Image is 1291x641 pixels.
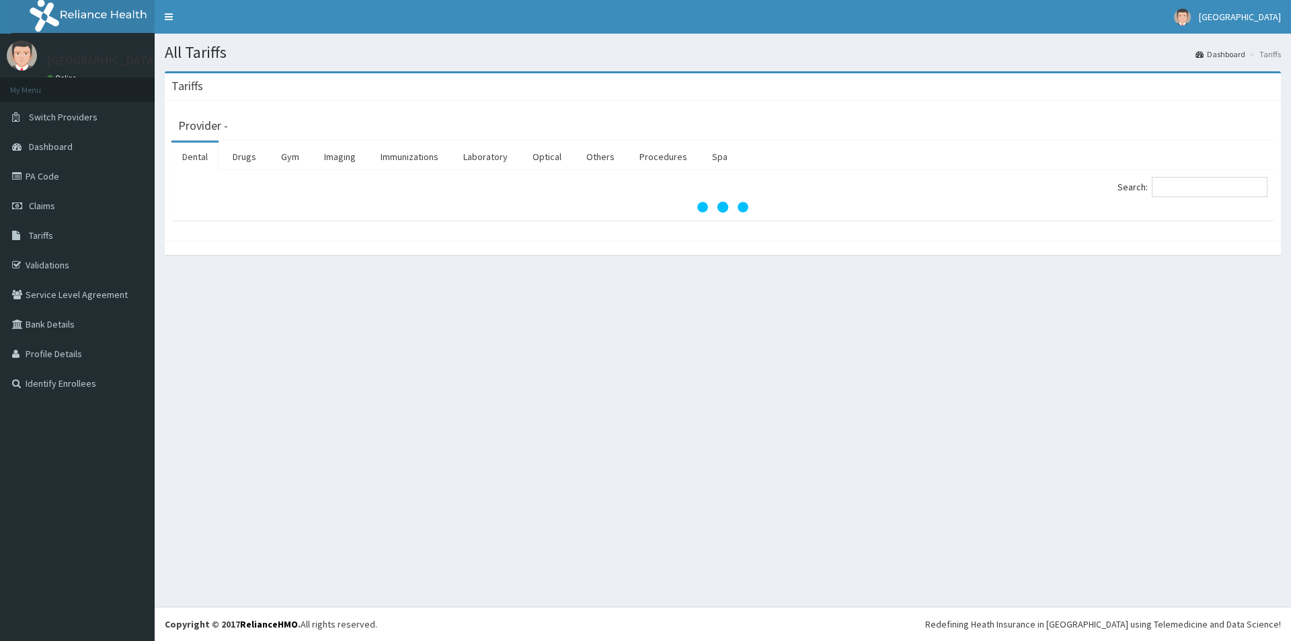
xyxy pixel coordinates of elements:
[1152,177,1267,197] input: Search:
[453,143,518,171] a: Laboratory
[1118,177,1267,197] label: Search:
[629,143,698,171] a: Procedures
[925,617,1281,631] div: Redefining Heath Insurance in [GEOGRAPHIC_DATA] using Telemedicine and Data Science!
[47,54,158,67] p: [GEOGRAPHIC_DATA]
[155,607,1291,641] footer: All rights reserved.
[171,80,203,92] h3: Tariffs
[1196,48,1245,60] a: Dashboard
[1199,11,1281,23] span: [GEOGRAPHIC_DATA]
[47,73,79,83] a: Online
[576,143,625,171] a: Others
[370,143,449,171] a: Immunizations
[701,143,738,171] a: Spa
[240,618,298,630] a: RelianceHMO
[7,40,37,71] img: User Image
[165,618,301,630] strong: Copyright © 2017 .
[313,143,366,171] a: Imaging
[29,229,53,241] span: Tariffs
[29,200,55,212] span: Claims
[1174,9,1191,26] img: User Image
[29,141,73,153] span: Dashboard
[171,143,219,171] a: Dental
[178,120,228,132] h3: Provider -
[29,111,97,123] span: Switch Providers
[165,44,1281,61] h1: All Tariffs
[222,143,267,171] a: Drugs
[270,143,310,171] a: Gym
[522,143,572,171] a: Optical
[696,180,750,234] svg: audio-loading
[1247,48,1281,60] li: Tariffs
